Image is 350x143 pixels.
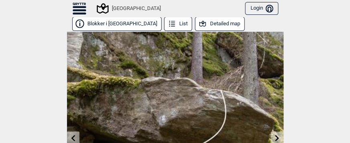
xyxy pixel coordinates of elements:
button: List [164,17,192,31]
button: Login [245,2,278,15]
div: [GEOGRAPHIC_DATA] [98,4,160,13]
button: Blokker i [GEOGRAPHIC_DATA] [72,17,162,31]
button: Detailed map [195,17,245,31]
